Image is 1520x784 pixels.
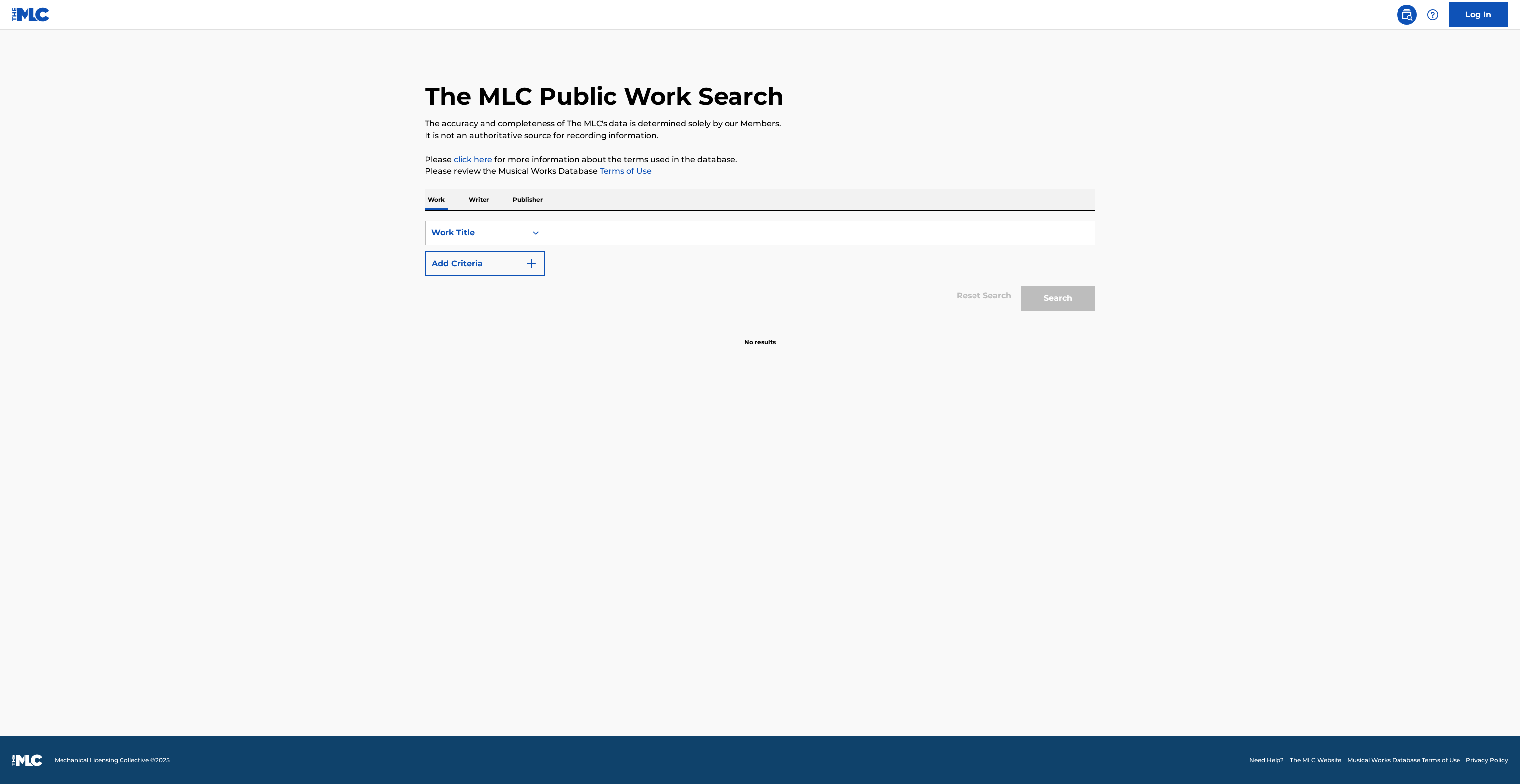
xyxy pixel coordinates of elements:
div: Work Title [431,227,521,239]
p: Work [425,189,448,210]
a: Musical Works Database Terms of Use [1347,756,1460,765]
h1: The MLC Public Work Search [425,81,784,111]
p: Please for more information about the terms used in the database. [425,154,1095,166]
p: The accuracy and completeness of The MLC's data is determined solely by our Members. [425,118,1095,130]
iframe: Chat Widget [1470,736,1520,784]
a: Public Search [1397,5,1417,25]
a: Terms of Use [598,167,652,176]
p: No results [744,326,776,347]
img: 9d2ae6d4665cec9f34b9.svg [525,258,537,270]
form: Search Form [425,221,1095,316]
p: Publisher [510,189,546,210]
p: It is not an authoritative source for recording information. [425,130,1095,142]
img: search [1401,9,1413,21]
p: Writer [466,189,492,210]
button: Add Criteria [425,251,545,276]
img: logo [12,754,43,766]
img: MLC Logo [12,7,50,22]
img: help [1427,9,1439,21]
a: click here [454,155,492,164]
a: Privacy Policy [1466,756,1508,765]
a: The MLC Website [1290,756,1341,765]
p: Please review the Musical Works Database [425,166,1095,177]
div: Help [1423,5,1443,25]
a: Need Help? [1249,756,1284,765]
a: Log In [1449,2,1508,27]
span: Mechanical Licensing Collective © 2025 [55,756,170,765]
